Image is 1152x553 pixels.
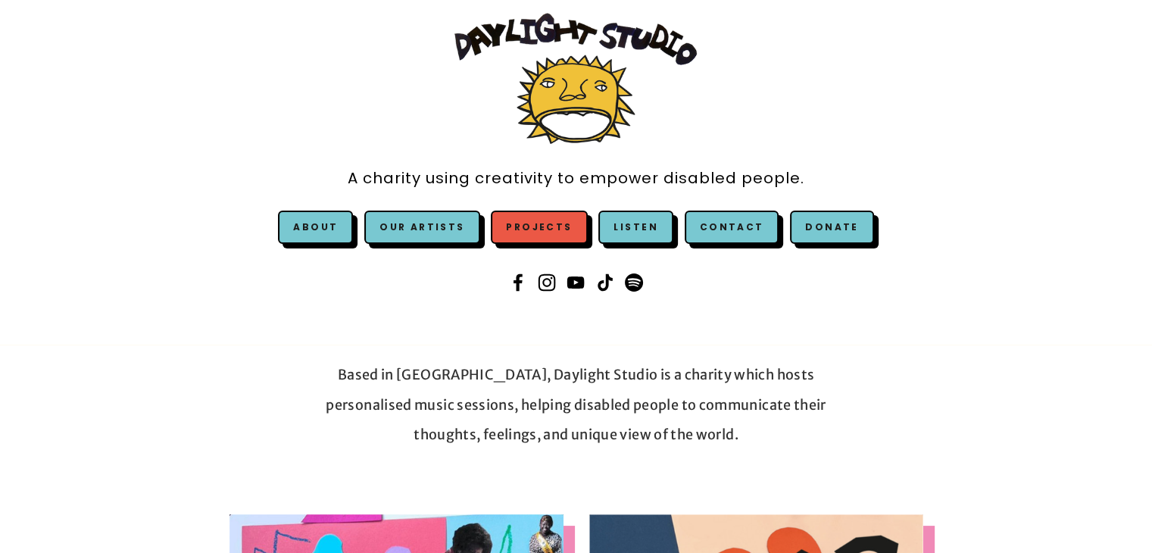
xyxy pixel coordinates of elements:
a: Projects [491,211,587,244]
a: Contact [685,211,779,244]
img: Daylight Studio [454,13,697,144]
p: Based in [GEOGRAPHIC_DATA], Daylight Studio is a charity which hosts personalised music sessions,... [319,360,833,450]
a: A charity using creativity to empower disabled people. [348,161,804,195]
a: Our Artists [364,211,479,244]
a: Listen [613,220,657,233]
a: Donate [790,211,873,244]
a: About [293,220,338,233]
